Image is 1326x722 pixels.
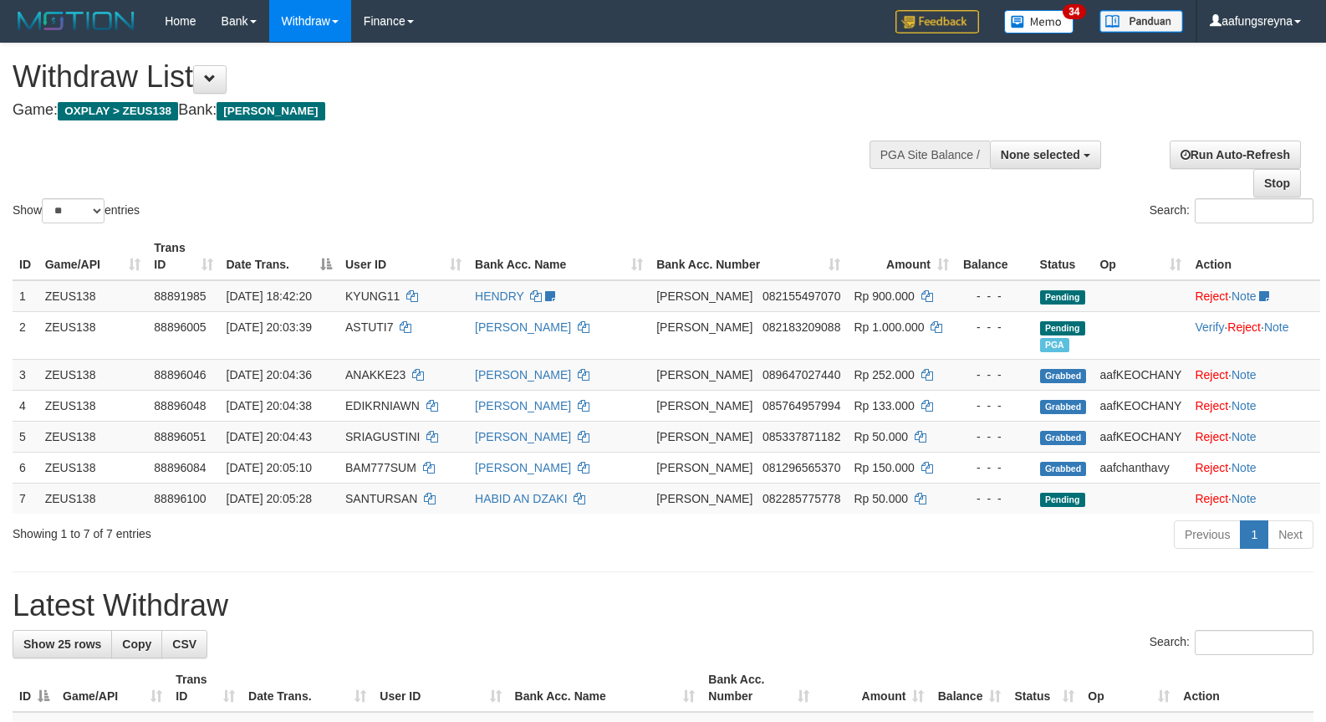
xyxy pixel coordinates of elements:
select: Showentries [42,198,105,223]
th: Op: activate to sort column ascending [1093,233,1188,280]
th: Amount: activate to sort column ascending [847,233,956,280]
span: [PERSON_NAME] [656,320,752,334]
th: User ID: activate to sort column ascending [373,664,507,712]
th: Action [1188,233,1320,280]
td: ZEUS138 [38,359,148,390]
span: Show 25 rows [23,638,101,651]
div: - - - [962,366,1027,383]
th: Bank Acc. Number: activate to sort column ascending [701,664,816,712]
a: Note [1232,492,1257,505]
span: [DATE] 20:03:39 [227,320,312,334]
td: 6 [13,452,38,483]
h1: Withdraw List [13,60,867,94]
th: Trans ID: activate to sort column ascending [169,664,242,712]
a: Reject [1195,399,1228,412]
td: ZEUS138 [38,390,148,421]
span: 88896005 [154,320,206,334]
a: Reject [1195,492,1228,505]
span: [PERSON_NAME] [656,492,752,505]
span: Grabbed [1040,400,1087,414]
div: - - - [962,490,1027,507]
a: [PERSON_NAME] [475,461,571,474]
span: [DATE] 20:05:10 [227,461,312,474]
span: Pending [1040,493,1085,507]
th: User ID: activate to sort column ascending [339,233,468,280]
td: aafchanthavy [1093,452,1188,483]
span: 88896048 [154,399,206,412]
span: [PERSON_NAME] [656,399,752,412]
td: aafKEOCHANY [1093,390,1188,421]
a: Note [1232,368,1257,381]
th: Balance: activate to sort column ascending [931,664,1007,712]
th: ID: activate to sort column descending [13,664,56,712]
td: · [1188,390,1320,421]
span: Rp 50.000 [854,430,908,443]
img: MOTION_logo.png [13,8,140,33]
input: Search: [1195,630,1313,655]
td: aafKEOCHANY [1093,359,1188,390]
td: ZEUS138 [38,280,148,312]
th: Action [1176,664,1313,712]
a: Reject [1195,430,1228,443]
span: [PERSON_NAME] [656,461,752,474]
img: Button%20Memo.svg [1004,10,1074,33]
a: Reject [1195,461,1228,474]
th: Date Trans.: activate to sort column descending [220,233,339,280]
th: Amount: activate to sort column ascending [816,664,931,712]
th: Date Trans.: activate to sort column ascending [242,664,373,712]
span: [PERSON_NAME] [656,430,752,443]
span: Pending [1040,321,1085,335]
a: Note [1232,461,1257,474]
span: 34 [1063,4,1085,19]
th: Bank Acc. Name: activate to sort column ascending [508,664,702,712]
span: Rp 1.000.000 [854,320,924,334]
td: ZEUS138 [38,483,148,514]
span: Grabbed [1040,431,1087,445]
span: Rp 252.000 [854,368,914,381]
th: Bank Acc. Name: activate to sort column ascending [468,233,650,280]
a: Note [1232,289,1257,303]
span: Copy 082183209088 to clipboard [762,320,840,334]
th: Status [1033,233,1094,280]
a: [PERSON_NAME] [475,430,571,443]
span: [DATE] 20:04:43 [227,430,312,443]
span: [PERSON_NAME] [656,289,752,303]
span: None selected [1001,148,1080,161]
span: Copy 085764957994 to clipboard [762,399,840,412]
span: Grabbed [1040,369,1087,383]
a: Run Auto-Refresh [1170,141,1301,169]
span: 88896046 [154,368,206,381]
span: Rp 50.000 [854,492,908,505]
span: Marked by aafanarl [1040,338,1069,352]
span: [DATE] 20:05:28 [227,492,312,505]
span: Rp 150.000 [854,461,914,474]
img: Feedback.jpg [895,10,979,33]
a: 1 [1240,520,1268,549]
span: SRIAGUSTINI [345,430,420,443]
td: · · [1188,311,1320,359]
th: Bank Acc. Number: activate to sort column ascending [650,233,847,280]
td: · [1188,483,1320,514]
span: Grabbed [1040,462,1087,476]
td: 2 [13,311,38,359]
a: [PERSON_NAME] [475,399,571,412]
button: None selected [990,141,1101,169]
span: [DATE] 18:42:20 [227,289,312,303]
a: Previous [1174,520,1241,549]
label: Search: [1150,198,1313,223]
span: 88891985 [154,289,206,303]
td: ZEUS138 [38,421,148,452]
th: Game/API: activate to sort column ascending [56,664,169,712]
a: Note [1232,430,1257,443]
span: [DATE] 20:04:38 [227,399,312,412]
div: Showing 1 to 7 of 7 entries [13,519,540,542]
th: ID [13,233,38,280]
td: 7 [13,483,38,514]
h1: Latest Withdraw [13,589,1313,622]
span: Copy 081296565370 to clipboard [762,461,840,474]
td: aafKEOCHANY [1093,421,1188,452]
div: - - - [962,397,1027,414]
a: Copy [111,630,162,658]
span: OXPLAY > ZEUS138 [58,102,178,120]
a: Reject [1195,289,1228,303]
